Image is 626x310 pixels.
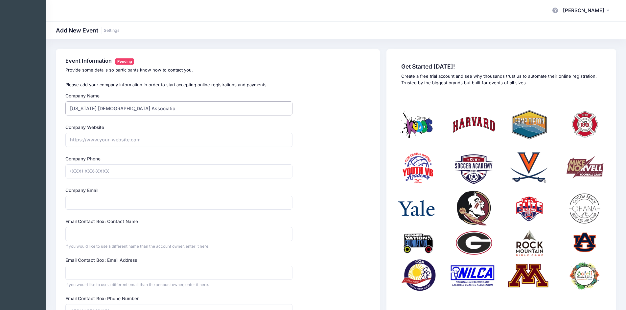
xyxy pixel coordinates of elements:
[104,28,120,33] a: Settings
[65,82,370,88] p: Please add your company information in order to start accepting online registrations and payments.
[65,67,370,73] p: Provide some details so participants know how to contact you.
[65,58,370,65] h4: Event Information
[65,133,292,147] input: https://www.your-website.com
[401,73,601,86] p: Create a free trial account and see why thousands trust us to automate their online registration....
[65,155,101,162] label: Company Phone
[65,295,139,302] label: Email Contact Box: Phone Number
[396,95,607,306] img: social-proof.png
[115,58,134,65] span: Pending
[563,7,604,14] span: [PERSON_NAME]
[65,124,104,131] label: Company Website
[65,218,138,225] label: Email Contact Box: Contact Name
[65,257,137,263] label: Email Contact Box: Email Address
[559,3,616,18] button: [PERSON_NAME]
[65,187,98,194] label: Company Email
[65,93,100,99] label: Company Name
[401,63,601,70] span: Get Started [DATE]!
[56,27,120,34] h1: Add New Event
[65,164,292,178] input: (XXX) XXX-XXXX
[65,282,292,288] div: If you would like to use a different email than the account owner, enter it here.
[65,243,292,249] div: If you would like to use a different name than the account owner, enter it here.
